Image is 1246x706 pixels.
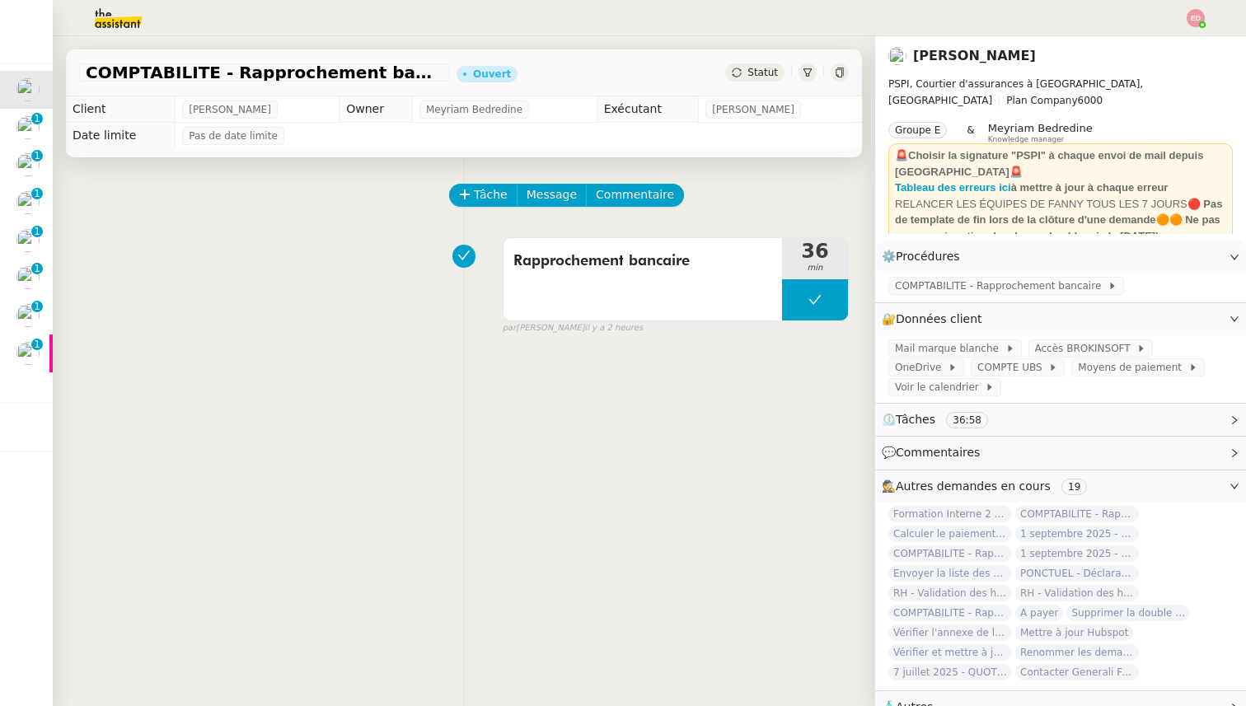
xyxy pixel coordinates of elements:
[16,266,40,289] img: users%2FSclkIUIAuBOhhDrbgjtrSikBoD03%2Favatar%2F48cbc63d-a03d-4817-b5bf-7f7aeed5f2a9
[988,122,1093,143] app-user-label: Knowledge manager
[31,150,43,161] nz-badge-sup: 1
[895,196,1226,245] div: RELANCER LES ÉQUIPES DE FANNY TOUS LES 7 JOURS
[967,122,974,143] span: &
[896,479,1051,493] span: Autres demandes en cours
[34,301,40,316] p: 1
[1015,605,1063,621] span: A payer
[1061,479,1087,495] nz-tag: 19
[86,64,443,81] span: COMPTABILITE - Rapprochement bancaire - [DATE]
[888,664,1012,680] span: 7 juillet 2025 - QUOTIDIEN Gestion boite mail Accounting
[584,321,643,335] span: il y a 2 heures
[895,198,1222,242] strong: 🔴 Pas de template de fin lors de la clôture d'une demande🟠🟠 Ne pas accuser réception des demandes...
[16,78,40,101] img: users%2Fa6PbEmLwvGXylUqKytRPpDpAx153%2Favatar%2Ffanny.png
[888,78,1143,106] span: PSPI, Courtier d'assurances à [GEOGRAPHIC_DATA], [GEOGRAPHIC_DATA]
[66,123,176,149] td: Date limite
[895,359,948,376] span: OneDrive
[1006,95,1077,106] span: Plan Company
[882,446,987,459] span: 💬
[1015,585,1139,601] span: RH - Validation des heures employés PSPI - 28 juillet 2025
[16,229,40,252] img: users%2Fa6PbEmLwvGXylUqKytRPpDpAx153%2Favatar%2Ffanny.png
[1066,605,1190,621] span: Supprimer la double authentification
[888,526,1012,542] span: Calculer le paiement de CHF 2,063.41
[34,263,40,278] p: 1
[513,249,772,274] span: Rapprochement bancaire
[34,150,40,165] p: 1
[888,644,1012,661] span: Vérifier et mettre à jour les procédures MJL et TDM
[340,96,413,123] td: Owner
[517,184,587,207] button: Message
[16,304,40,327] img: users%2Fa6PbEmLwvGXylUqKytRPpDpAx153%2Favatar%2Ffanny.png
[882,413,1002,426] span: ⏲️
[16,153,40,176] img: users%2Fa6PbEmLwvGXylUqKytRPpDpAx153%2Favatar%2Ffanny.png
[875,470,1246,503] div: 🕵️Autres demandes en cours 19
[16,191,40,214] img: users%2Fa6PbEmLwvGXylUqKytRPpDpAx153%2Favatar%2Ffanny.png
[1015,624,1133,641] span: Mettre à jour Hubspot
[888,545,1012,562] span: COMPTABILITE - Rapprochement bancaire - 18 août 2025
[474,185,508,204] span: Tâche
[189,128,278,144] span: Pas de date limite
[875,437,1246,469] div: 💬Commentaires
[1015,565,1139,582] span: PONCTUEL - Déclaration [PERSON_NAME] - [DATE]
[503,321,643,335] small: [PERSON_NAME]
[31,113,43,124] nz-badge-sup: 1
[31,188,43,199] nz-badge-sup: 1
[882,310,989,329] span: 🔐
[16,116,40,139] img: users%2FNmPW3RcGagVdwlUj0SIRjiM8zA23%2Favatar%2Fb3e8f68e-88d8-429d-a2bd-00fb6f2d12db
[31,301,43,312] nz-badge-sup: 1
[782,241,848,261] span: 36
[1015,664,1139,680] span: Contacter Generali France pour demande AU094424
[896,312,982,325] span: Données client
[888,605,1012,621] span: COMPTABILITE - Rapprochement bancaire - 28 août 2025
[1015,644,1139,661] span: Renommer les demandes selon les codes clients
[913,48,1036,63] a: [PERSON_NAME]
[875,303,1246,335] div: 🔐Données client
[527,185,577,204] span: Message
[426,101,522,118] span: Meyriam Bedredine
[449,184,518,207] button: Tâche
[875,404,1246,436] div: ⏲️Tâches 36:58
[1015,545,1139,562] span: 1 septembre 2025 - QUOTIDIEN Gestion boite mail Accounting
[503,321,517,335] span: par
[16,342,40,365] img: users%2FC0n4RBXzEbUC5atUgsP2qpDRH8u1%2Favatar%2F48114808-7f8b-4f9a-89ba-6a29867a11d8
[1187,9,1205,27] img: svg
[34,188,40,203] p: 1
[882,479,1094,493] span: 🕵️
[34,226,40,241] p: 1
[977,359,1048,376] span: COMPTE UBS
[895,340,1005,357] span: Mail marque blanche
[31,339,43,350] nz-badge-sup: 1
[875,241,1246,273] div: ⚙️Procédures
[473,69,511,79] div: Ouvert
[895,181,1011,194] a: Tableau des erreurs ici
[782,261,848,275] span: min
[895,379,985,395] span: Voir le calendrier
[712,101,794,118] span: [PERSON_NAME]
[34,113,40,128] p: 1
[888,122,947,138] nz-tag: Groupe E
[586,184,684,207] button: Commentaire
[596,185,674,204] span: Commentaire
[988,122,1093,134] span: Meyriam Bedredine
[882,247,967,266] span: ⚙️
[896,250,960,263] span: Procédures
[31,226,43,237] nz-badge-sup: 1
[888,565,1012,582] span: Envoyer la liste des clients et assureurs
[1078,95,1103,106] span: 6000
[888,585,1012,601] span: RH - Validation des heures employés PSPI - 28 août 2025
[747,67,778,78] span: Statut
[34,339,40,353] p: 1
[888,47,906,65] img: users%2Fa6PbEmLwvGXylUqKytRPpDpAx153%2Favatar%2Ffanny.png
[896,413,935,426] span: Tâches
[1015,526,1139,542] span: 1 septembre 2025 - QUOTIDIEN - OPAL - Gestion de la boîte mail OPAL
[946,412,988,428] nz-tag: 36:58
[896,446,980,459] span: Commentaires
[66,96,176,123] td: Client
[888,506,1012,522] span: Formation Interne 2 - [PERSON_NAME]
[895,149,1203,178] strong: 🚨Choisir la signature "PSPI" à chaque envoi de mail depuis [GEOGRAPHIC_DATA]🚨
[189,101,271,118] span: [PERSON_NAME]
[895,278,1108,294] span: COMPTABILITE - Rapprochement bancaire
[1078,359,1187,376] span: Moyens de paiement
[597,96,699,123] td: Exécutant
[888,624,1012,641] span: Vérifier l'annexe de la police d'assurance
